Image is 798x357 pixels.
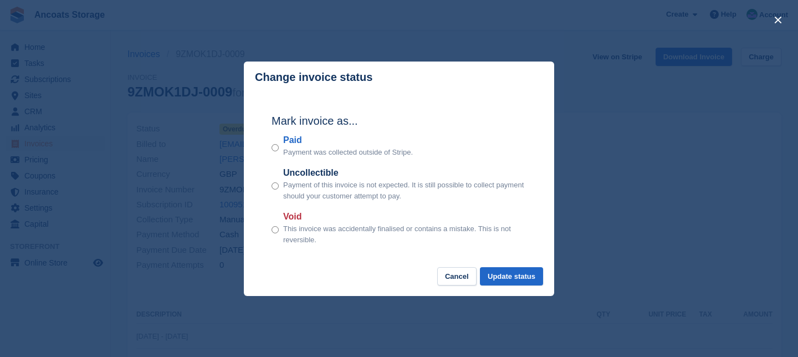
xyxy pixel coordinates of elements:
[283,166,526,180] label: Uncollectible
[283,223,526,245] p: This invoice was accidentally finalised or contains a mistake. This is not reversible.
[283,180,526,201] p: Payment of this invoice is not expected. It is still possible to collect payment should your cust...
[283,210,526,223] label: Void
[437,267,477,285] button: Cancel
[480,267,543,285] button: Update status
[255,71,372,84] p: Change invoice status
[272,113,526,129] h2: Mark invoice as...
[283,134,413,147] label: Paid
[769,11,787,29] button: close
[283,147,413,158] p: Payment was collected outside of Stripe.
